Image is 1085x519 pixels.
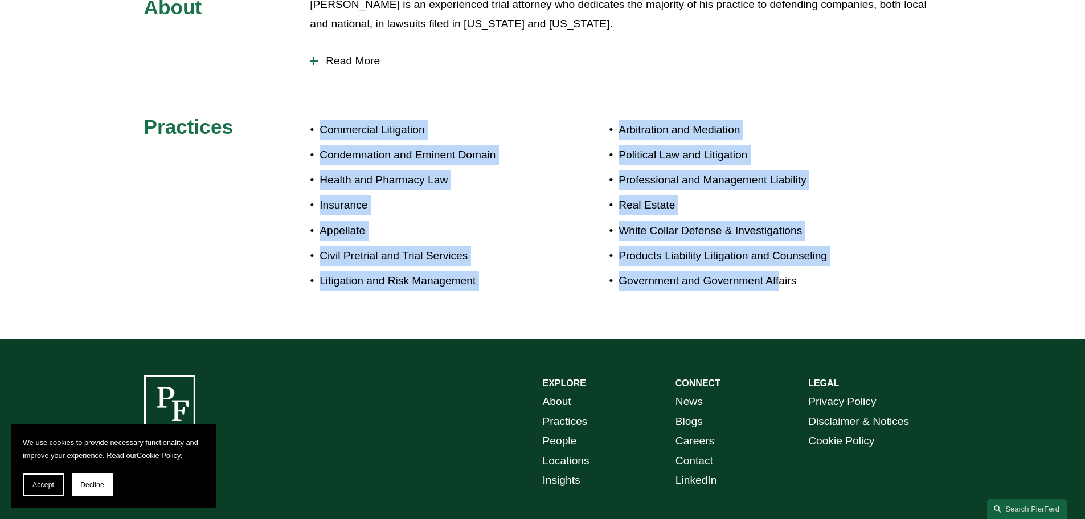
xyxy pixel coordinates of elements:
[23,473,64,496] button: Accept
[137,451,181,460] a: Cookie Policy
[320,120,542,140] p: Commercial Litigation
[675,392,703,412] a: News
[808,378,839,388] strong: LEGAL
[310,46,941,76] button: Read More
[11,424,216,508] section: Cookie banner
[318,55,941,67] span: Read More
[320,221,542,241] p: Appellate
[80,481,104,489] span: Decline
[675,412,703,432] a: Blogs
[987,499,1067,519] a: Search this site
[543,431,577,451] a: People
[675,378,720,388] strong: CONNECT
[320,170,542,190] p: Health and Pharmacy Law
[808,431,874,451] a: Cookie Policy
[543,378,586,388] strong: EXPLORE
[543,451,589,471] a: Locations
[619,145,875,165] p: Political Law and Litigation
[23,436,205,462] p: We use cookies to provide necessary functionality and improve your experience. Read our .
[619,246,875,266] p: Products Liability Litigation and Counseling
[619,120,875,140] p: Arbitration and Mediation
[320,271,542,291] p: Litigation and Risk Management
[619,195,875,215] p: Real Estate
[808,392,876,412] a: Privacy Policy
[808,412,909,432] a: Disclaimer & Notices
[619,221,875,241] p: White Collar Defense & Investigations
[675,451,713,471] a: Contact
[675,431,714,451] a: Careers
[619,271,875,291] p: Government and Government Affairs
[72,473,113,496] button: Decline
[543,412,588,432] a: Practices
[320,145,542,165] p: Condemnation and Eminent Domain
[32,481,54,489] span: Accept
[543,392,571,412] a: About
[619,170,875,190] p: Professional and Management Liability
[543,471,580,491] a: Insights
[675,471,717,491] a: LinkedIn
[320,195,542,215] p: Insurance
[144,116,234,138] span: Practices
[320,246,542,266] p: Civil Pretrial and Trial Services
